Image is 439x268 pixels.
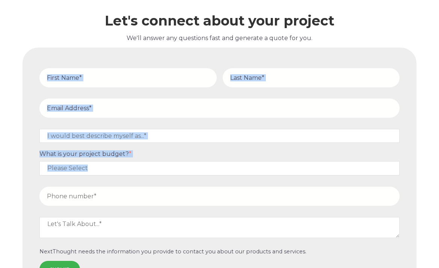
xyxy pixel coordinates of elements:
[39,249,400,255] p: NextThought needs the information you provide to contact you about our products and services.
[39,68,217,87] input: First Name*
[39,150,129,157] span: What is your project budget?
[39,187,400,206] input: Phone number*
[223,68,400,87] input: Last Name*
[23,33,416,43] p: We'll answer any questions fast and generate a quote for you.
[39,99,400,118] input: Email Address*
[23,13,416,28] h2: Let's connect about your project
